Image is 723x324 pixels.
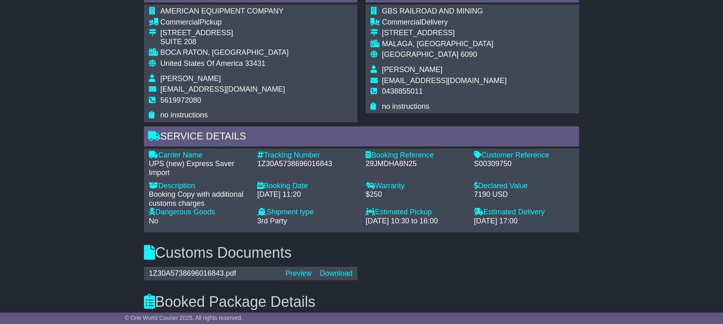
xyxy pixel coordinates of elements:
div: Warranty [366,182,466,191]
div: 1Z30A5738696016843.pdf [145,269,281,278]
div: Shipment type [257,208,357,217]
div: Delivery [382,18,507,27]
span: No [149,217,158,225]
div: Customer Reference [474,151,574,160]
div: Declared Value [474,182,574,191]
span: 3rd Party [257,217,287,225]
span: [GEOGRAPHIC_DATA] [382,50,458,59]
div: Tracking Number [257,151,357,160]
a: Download [320,269,353,277]
div: Dangerous Goods [149,208,249,217]
h3: Booked Package Details [144,294,579,310]
div: Service Details [144,126,579,148]
span: AMERICAN EQUIPMENT COMPANY [160,7,283,15]
div: SUITE 208 [160,38,289,47]
div: UPS (new) Express Saver Import [149,160,249,177]
span: [EMAIL_ADDRESS][DOMAIN_NAME] [382,76,507,85]
span: 0438855011 [382,87,423,95]
div: [DATE] 17:00 [474,217,574,226]
div: Booking Date [257,182,357,191]
div: 29JMDHA8N25 [366,160,466,169]
div: 7190 USD [474,190,574,199]
a: Preview [285,269,312,277]
span: GBS RAILROAD AND MINING [382,7,483,15]
div: Booking Reference [366,151,466,160]
span: [PERSON_NAME] [160,74,221,83]
div: Booking Copy with additional customs charges [149,190,249,208]
span: 6090 [460,50,477,59]
span: no instructions [382,102,429,110]
span: Commercial [382,18,421,26]
span: Commercial [160,18,200,26]
h3: Customs Documents [144,245,579,261]
div: $250 [366,190,466,199]
span: 5619972080 [160,96,201,104]
div: [DATE] 10:30 to 16:00 [366,217,466,226]
div: 1Z30A5738696016843 [257,160,357,169]
div: BOCA RATON, [GEOGRAPHIC_DATA] [160,48,289,57]
div: Description [149,182,249,191]
div: S00309750 [474,160,574,169]
span: no instructions [160,111,208,119]
div: Pickup [160,18,289,27]
div: MALAGA, [GEOGRAPHIC_DATA] [382,40,507,49]
div: Estimated Delivery [474,208,574,217]
span: [PERSON_NAME] [382,65,442,74]
div: [STREET_ADDRESS] [382,29,507,38]
span: 33431 [245,59,265,67]
span: [EMAIL_ADDRESS][DOMAIN_NAME] [160,85,285,93]
div: Estimated Pickup [366,208,466,217]
div: Carrier Name [149,151,249,160]
div: [STREET_ADDRESS] [160,29,289,38]
span: © One World Courier 2025. All rights reserved. [125,315,243,321]
div: [DATE] 11:20 [257,190,357,199]
span: United States Of America [160,59,243,67]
